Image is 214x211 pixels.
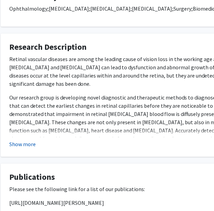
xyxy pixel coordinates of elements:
span: [MEDICAL_DATA]; [132,5,173,12]
iframe: Chat [5,180,29,206]
span: [MEDICAL_DATA]; [90,5,132,12]
span: [MEDICAL_DATA]; [49,5,90,12]
button: Show more [9,140,36,148]
span: Surgery; [173,5,193,12]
